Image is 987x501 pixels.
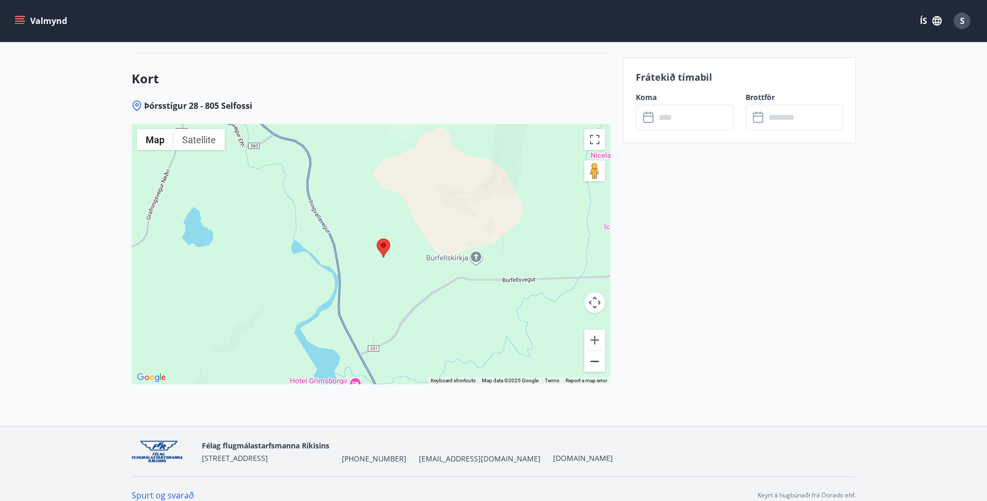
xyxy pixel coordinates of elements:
[758,491,856,500] p: Keyrt á hugbúnaði frá Dorado ehf.
[566,378,607,383] a: Report a map error
[134,371,169,384] a: Open this area in Google Maps (opens a new window)
[144,100,252,111] span: Þórsstígur 28 - 805 Selfossi
[584,129,605,150] button: Toggle fullscreen view
[137,129,173,150] button: Show street map
[419,454,541,464] span: [EMAIL_ADDRESS][DOMAIN_NAME]
[584,292,605,313] button: Map camera controls
[746,92,843,103] label: Brottför
[132,441,194,463] img: jpzx4QWYf4KKDRVudBx9Jb6iv5jAOT7IkiGygIXa.png
[12,11,71,30] button: menu
[431,377,476,384] button: Keyboard shortcuts
[636,70,843,84] p: Frátekið tímabil
[173,129,225,150] button: Show satellite imagery
[553,453,613,463] a: [DOMAIN_NAME]
[132,490,194,501] a: Spurt og svarað
[950,8,975,33] button: S
[342,454,406,464] span: [PHONE_NUMBER]
[134,371,169,384] img: Google
[482,378,539,383] span: Map data ©2025 Google
[202,441,329,450] span: Félag flugmálastarfsmanna Ríkisins
[584,351,605,372] button: Zoom out
[960,15,965,27] span: S
[584,160,605,181] button: Drag Pegman onto the map to open Street View
[914,11,947,30] button: ÍS
[584,330,605,350] button: Zoom in
[545,378,559,383] a: Terms (opens in new tab)
[132,70,610,87] h3: Kort
[636,92,733,103] label: Koma
[202,453,268,463] span: [STREET_ADDRESS]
